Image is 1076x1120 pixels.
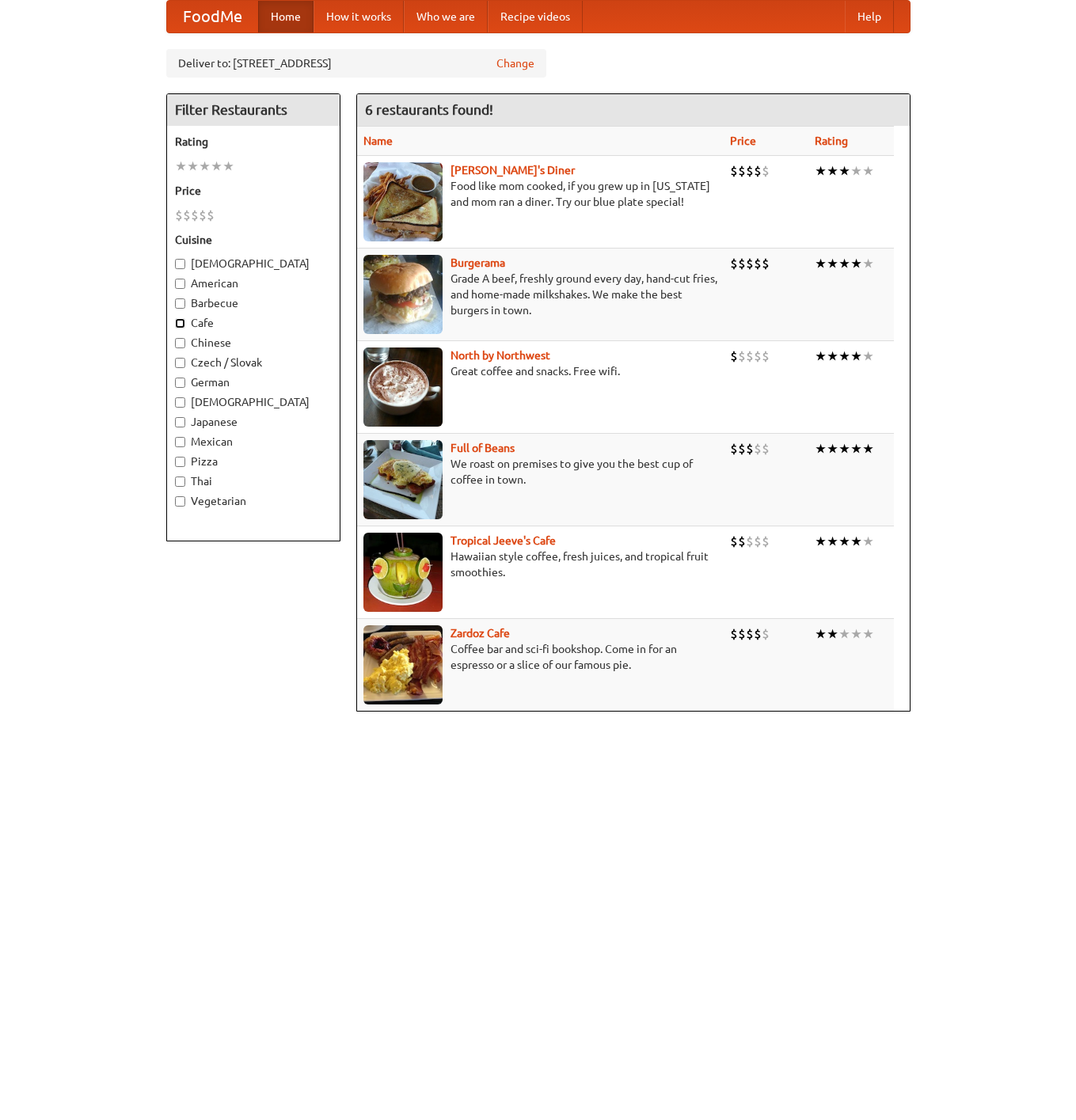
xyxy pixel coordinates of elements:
[175,298,185,309] input: Barbecue
[211,158,222,175] li: ★
[838,347,850,365] li: ★
[183,207,191,224] li: $
[175,275,332,291] label: American
[175,315,332,331] label: Cafe
[175,158,187,175] li: ★
[850,533,862,550] li: ★
[730,533,738,550] li: $
[187,158,199,175] li: ★
[175,374,332,390] label: German
[167,1,258,32] a: FoodMe
[762,347,770,365] li: $
[363,533,443,612] img: jeeves.jpg
[754,533,762,550] li: $
[815,625,827,643] li: ★
[815,255,827,272] li: ★
[738,533,746,550] li: $
[738,162,746,180] li: $
[451,164,575,177] b: [PERSON_NAME]'s Diner
[746,347,754,365] li: $
[730,440,738,457] li: $
[754,255,762,272] li: $
[496,55,534,71] a: Change
[451,349,550,362] a: North by Northwest
[451,442,515,454] a: Full of Beans
[199,207,207,224] li: $
[850,162,862,180] li: ★
[363,363,717,379] p: Great coffee and snacks. Free wifi.
[175,232,332,248] h5: Cuisine
[762,625,770,643] li: $
[862,625,874,643] li: ★
[363,456,717,488] p: We roast on premises to give you the best cup of coffee in town.
[451,256,505,269] a: Burgerama
[207,207,215,224] li: $
[199,158,211,175] li: ★
[191,207,199,224] li: $
[175,437,185,447] input: Mexican
[862,440,874,457] li: ★
[827,440,838,457] li: ★
[365,102,493,117] ng-pluralize: 6 restaurants found!
[815,162,827,180] li: ★
[175,207,183,224] li: $
[166,49,546,78] div: Deliver to: [STREET_ADDRESS]
[175,256,332,271] label: [DEMOGRAPHIC_DATA]
[827,347,838,365] li: ★
[363,440,443,519] img: beans.jpg
[730,625,738,643] li: $
[738,255,746,272] li: $
[746,440,754,457] li: $
[363,625,443,704] img: zardoz.jpg
[862,533,874,550] li: ★
[838,533,850,550] li: ★
[730,347,738,365] li: $
[363,135,393,147] a: Name
[754,440,762,457] li: $
[363,271,717,318] p: Grade A beef, freshly ground every day, hand-cut fries, and home-made milkshakes. We make the bes...
[754,162,762,180] li: $
[738,440,746,457] li: $
[175,397,185,408] input: [DEMOGRAPHIC_DATA]
[404,1,488,32] a: Who we are
[746,625,754,643] li: $
[451,534,556,547] a: Tropical Jeeve's Cafe
[827,533,838,550] li: ★
[850,440,862,457] li: ★
[746,533,754,550] li: $
[175,295,332,311] label: Barbecue
[175,279,185,289] input: American
[754,347,762,365] li: $
[838,625,850,643] li: ★
[762,255,770,272] li: $
[815,533,827,550] li: ★
[827,162,838,180] li: ★
[850,347,862,365] li: ★
[175,493,332,509] label: Vegetarian
[488,1,583,32] a: Recipe videos
[838,255,850,272] li: ★
[451,627,510,640] a: Zardoz Cafe
[738,347,746,365] li: $
[175,496,185,507] input: Vegetarian
[730,135,756,147] a: Price
[815,135,848,147] a: Rating
[258,1,314,32] a: Home
[175,434,332,450] label: Mexican
[175,335,332,351] label: Chinese
[862,347,874,365] li: ★
[175,394,332,410] label: [DEMOGRAPHIC_DATA]
[175,134,332,150] h5: Rating
[175,259,185,269] input: [DEMOGRAPHIC_DATA]
[175,473,332,489] label: Thai
[363,178,717,210] p: Food like mom cooked, if you grew up in [US_STATE] and mom ran a diner. Try our blue plate special!
[363,347,443,427] img: north.jpg
[314,1,404,32] a: How it works
[838,162,850,180] li: ★
[175,454,332,469] label: Pizza
[862,255,874,272] li: ★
